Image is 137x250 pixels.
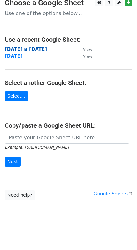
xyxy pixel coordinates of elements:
[5,157,21,167] input: Next
[5,10,132,17] p: Use one of the options below...
[94,191,132,197] a: Google Sheets
[5,122,132,129] h4: Copy/paste a Google Sheet URL:
[77,53,92,59] a: View
[5,79,132,87] h4: Select another Google Sheet:
[83,47,92,52] small: View
[5,91,28,101] a: Select...
[106,220,137,250] iframe: Chat Widget
[83,54,92,59] small: View
[106,220,137,250] div: Виджет чата
[5,145,69,150] small: Example: [URL][DOMAIN_NAME]
[77,46,92,52] a: View
[5,132,129,144] input: Paste your Google Sheet URL here
[5,36,132,43] h4: Use a recent Google Sheet:
[5,190,35,200] a: Need help?
[5,46,47,52] a: [DATE] и [DATE]
[5,53,23,59] a: [DATE]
